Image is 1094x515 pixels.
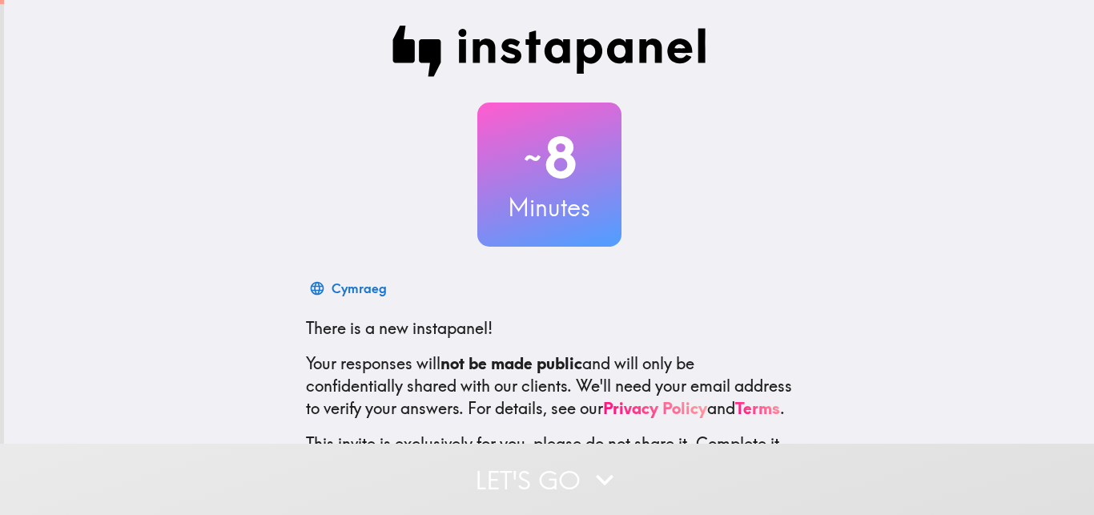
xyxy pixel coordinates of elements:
[332,277,387,300] div: Cymraeg
[392,26,706,77] img: Instapanel
[521,134,544,182] span: ~
[735,398,780,418] a: Terms
[306,318,493,338] span: There is a new instapanel!
[440,353,582,373] b: not be made public
[477,125,621,191] h2: 8
[306,352,793,420] p: Your responses will and will only be confidentially shared with our clients. We'll need your emai...
[477,191,621,224] h3: Minutes
[603,398,707,418] a: Privacy Policy
[306,272,393,304] button: Cymraeg
[306,433,793,477] p: This invite is exclusively for you, please do not share it. Complete it soon because spots are li...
